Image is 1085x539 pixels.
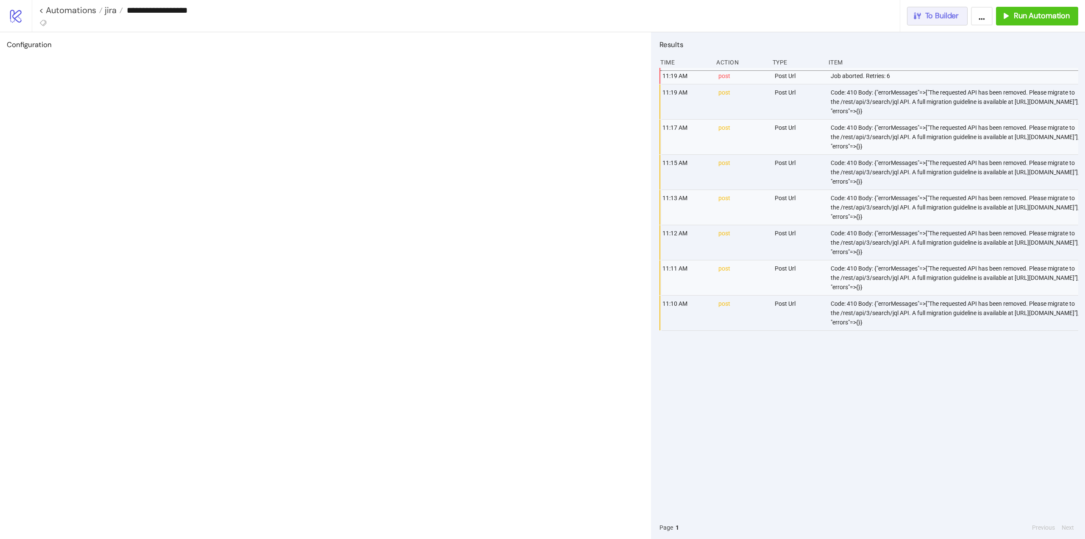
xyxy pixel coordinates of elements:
div: Code: 410 Body: {"errorMessages"=>["The requested API has been removed. Please migrate to the /re... [830,190,1080,225]
h2: Configuration [7,39,644,50]
div: Post Url [774,155,824,190]
button: Next [1059,523,1077,532]
button: To Builder [907,7,968,25]
button: Run Automation [996,7,1078,25]
div: 11:11 AM [662,260,712,295]
a: < Automations [39,6,103,14]
div: Post Url [774,260,824,295]
div: post [718,296,768,330]
div: 11:12 AM [662,225,712,260]
div: Post Url [774,296,824,330]
button: 1 [673,523,682,532]
div: post [718,84,768,119]
a: jira [103,6,123,14]
div: Code: 410 Body: {"errorMessages"=>["The requested API has been removed. Please migrate to the /re... [830,120,1080,154]
div: 11:13 AM [662,190,712,225]
div: 11:17 AM [662,120,712,154]
span: Run Automation [1014,11,1070,21]
div: post [718,68,768,84]
div: 11:10 AM [662,296,712,330]
div: 11:19 AM [662,84,712,119]
div: post [718,155,768,190]
div: Type [772,54,822,70]
div: Post Url [774,225,824,260]
div: Post Url [774,120,824,154]
div: 11:15 AM [662,155,712,190]
span: Page [659,523,673,532]
div: Code: 410 Body: {"errorMessages"=>["The requested API has been removed. Please migrate to the /re... [830,296,1080,330]
div: Code: 410 Body: {"errorMessages"=>["The requested API has been removed. Please migrate to the /re... [830,155,1080,190]
button: ... [971,7,993,25]
div: Item [828,54,1078,70]
div: post [718,190,768,225]
div: post [718,120,768,154]
span: To Builder [925,11,959,21]
div: 11:19 AM [662,68,712,84]
div: post [718,225,768,260]
div: Code: 410 Body: {"errorMessages"=>["The requested API has been removed. Please migrate to the /re... [830,225,1080,260]
div: Post Url [774,190,824,225]
div: Code: 410 Body: {"errorMessages"=>["The requested API has been removed. Please migrate to the /re... [830,84,1080,119]
div: Code: 410 Body: {"errorMessages"=>["The requested API has been removed. Please migrate to the /re... [830,260,1080,295]
div: Post Url [774,68,824,84]
div: Action [715,54,765,70]
h2: Results [659,39,1078,50]
button: Previous [1029,523,1057,532]
div: post [718,260,768,295]
div: Post Url [774,84,824,119]
div: Time [659,54,709,70]
span: jira [103,5,117,16]
div: Job aborted. Retries: 6 [830,68,1080,84]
